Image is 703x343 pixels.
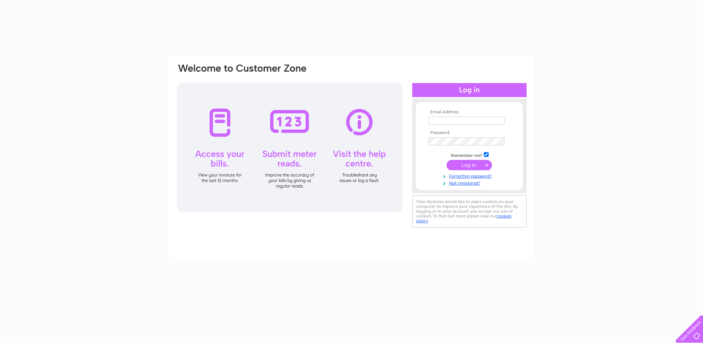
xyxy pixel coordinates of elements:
[447,160,492,170] input: Submit
[412,195,527,227] div: Clear Business would like to place cookies on your computer to improve your experience of the sit...
[416,213,511,223] a: cookies policy
[427,130,512,136] th: Password:
[427,110,512,115] th: Email Address:
[428,172,512,179] a: Forgotten password?
[428,179,512,186] a: Not registered?
[427,151,512,158] td: Remember me?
